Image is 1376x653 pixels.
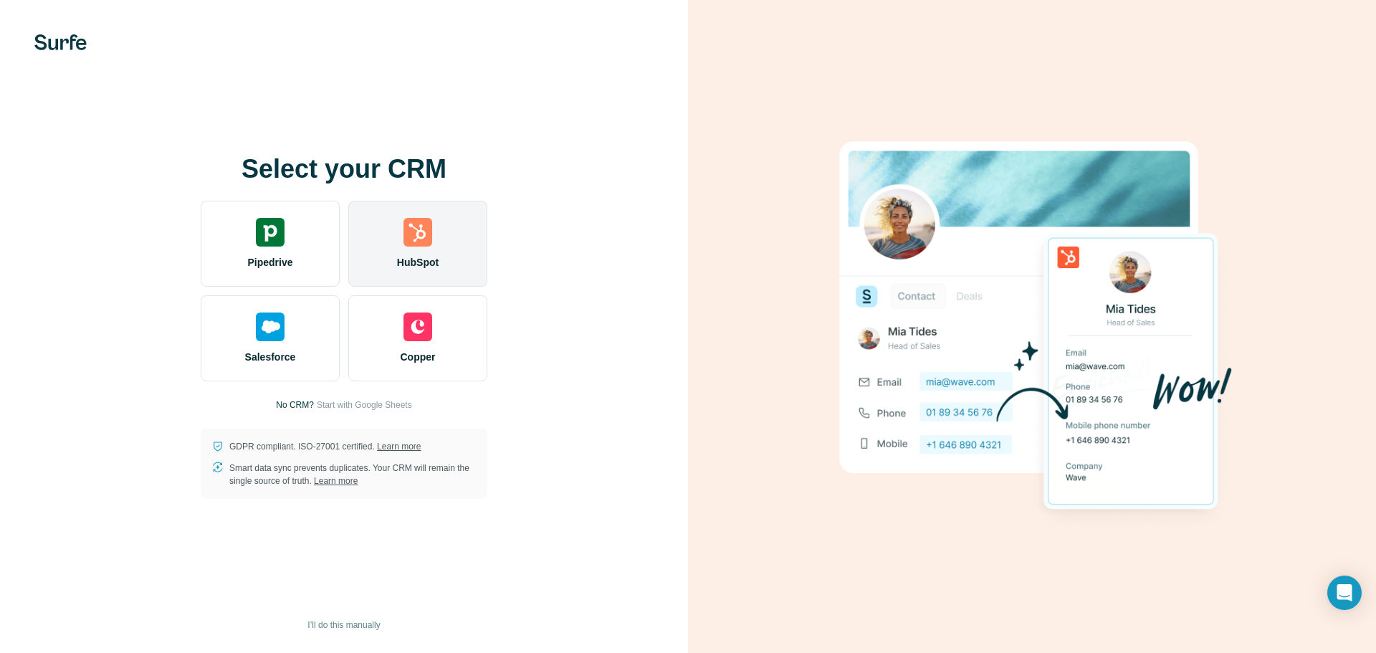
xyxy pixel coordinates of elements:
[245,350,296,364] span: Salesforce
[314,476,358,486] a: Learn more
[401,350,436,364] span: Copper
[34,34,87,50] img: Surfe's logo
[201,155,487,183] h1: Select your CRM
[831,119,1233,535] img: HUBSPOT image
[276,399,314,411] p: No CRM?
[297,614,390,636] button: I’ll do this manually
[317,399,412,411] button: Start with Google Sheets
[256,218,285,247] img: pipedrive's logo
[403,218,432,247] img: hubspot's logo
[397,255,439,270] span: HubSpot
[1327,576,1362,610] div: Open Intercom Messenger
[377,442,421,452] a: Learn more
[307,619,380,631] span: I’ll do this manually
[229,462,476,487] p: Smart data sync prevents duplicates. Your CRM will remain the single source of truth.
[247,255,292,270] span: Pipedrive
[229,440,421,453] p: GDPR compliant. ISO-27001 certified.
[403,313,432,341] img: copper's logo
[256,313,285,341] img: salesforce's logo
